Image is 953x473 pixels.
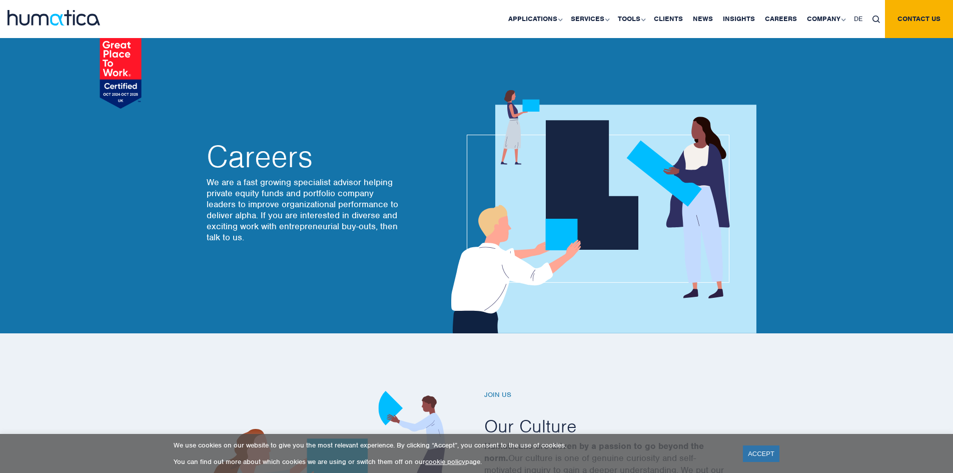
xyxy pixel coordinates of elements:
p: We are a fast growing specialist advisor helping private equity funds and portfolio company leade... [207,177,402,243]
p: We use cookies on our website to give you the most relevant experience. By clicking “Accept”, you... [174,441,730,449]
h2: Our Culture [484,414,754,437]
img: about_banner1 [442,90,756,333]
p: You can find out more about which cookies we are using or switch them off on our page. [174,457,730,466]
h6: Join us [484,391,754,399]
img: search_icon [872,16,880,23]
a: ACCEPT [743,445,779,462]
img: logo [8,10,100,26]
span: DE [854,15,862,23]
a: cookie policy [425,457,465,466]
h2: Careers [207,142,402,172]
